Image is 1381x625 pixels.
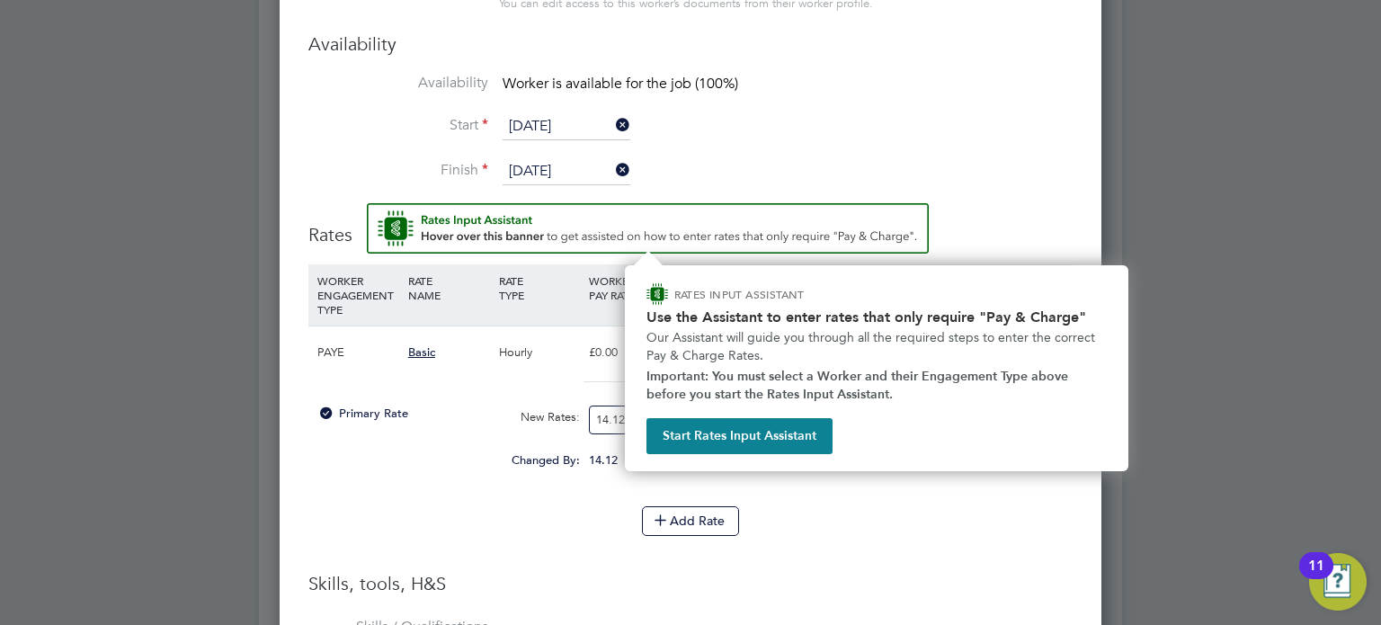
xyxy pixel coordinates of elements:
[313,264,404,326] div: WORKER ENGAGEMENT TYPE
[1309,553,1367,611] button: Open Resource Center, 11 new notifications
[646,329,1107,364] p: Our Assistant will guide you through all the required steps to enter the correct Pay & Charge Rates.
[584,264,675,311] div: WORKER PAY RATE
[646,418,833,454] button: Start Rates Input Assistant
[308,572,1073,595] h3: Skills, tools, H&S
[308,203,1073,246] h3: Rates
[1308,566,1324,589] div: 11
[503,75,738,93] span: Worker is available for the job (100%)
[642,506,739,535] button: Add Rate
[503,158,630,185] input: Select one
[317,406,408,421] span: Primary Rate
[494,264,585,311] div: RATE TYPE
[404,264,494,311] div: RATE NAME
[313,326,404,379] div: PAYE
[494,400,585,434] div: New Rates:
[584,326,675,379] div: £0.00
[625,265,1128,471] div: How to input Rates that only require Pay & Charge
[589,452,618,468] span: 14.12
[367,203,929,254] button: Rate Assistant
[646,283,668,305] img: ENGAGE Assistant Icon
[308,116,488,135] label: Start
[313,443,584,478] div: Changed By:
[308,32,1073,56] h3: Availability
[503,113,630,140] input: Select one
[646,369,1072,402] strong: Important: You must select a Worker and their Engagement Type above before you start the Rates In...
[646,308,1107,326] h2: Use the Assistant to enter rates that only require "Pay & Charge"
[674,287,900,302] p: RATES INPUT ASSISTANT
[408,344,435,360] span: Basic
[308,161,488,180] label: Finish
[308,74,488,93] label: Availability
[494,326,585,379] div: Hourly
